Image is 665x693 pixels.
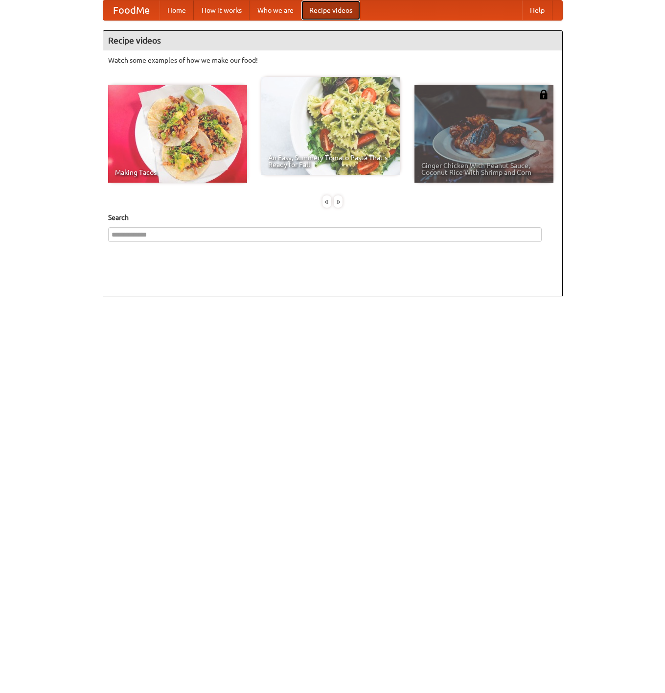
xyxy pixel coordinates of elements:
a: Making Tacos [108,85,247,183]
a: FoodMe [103,0,160,20]
a: How it works [194,0,250,20]
span: Making Tacos [115,169,240,176]
span: An Easy, Summery Tomato Pasta That's Ready for Fall [268,154,393,168]
a: Recipe videos [301,0,360,20]
p: Watch some examples of how we make our food! [108,55,557,65]
a: Who we are [250,0,301,20]
div: « [322,195,331,208]
a: An Easy, Summery Tomato Pasta That's Ready for Fall [261,77,400,175]
h4: Recipe videos [103,31,562,50]
img: 483408.png [539,90,549,99]
a: Help [522,0,552,20]
div: » [334,195,343,208]
h5: Search [108,213,557,222]
a: Home [160,0,194,20]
